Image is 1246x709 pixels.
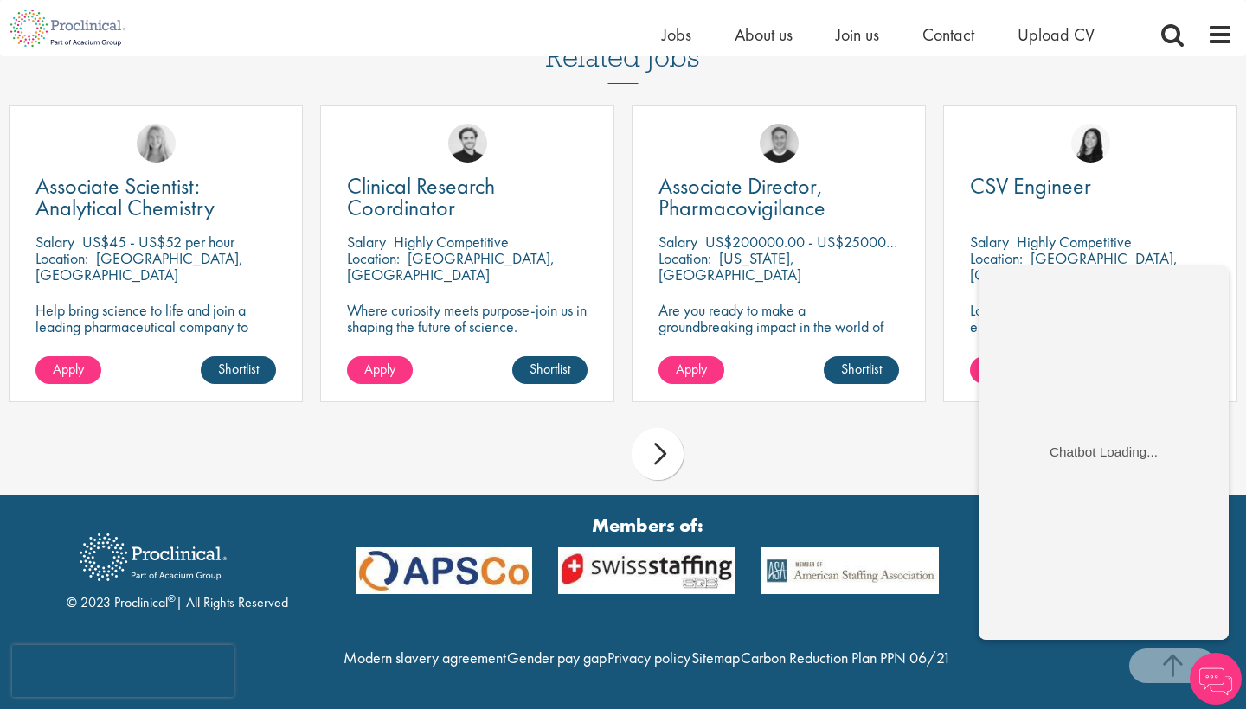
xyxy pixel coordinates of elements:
[824,356,899,384] a: Shortlist
[545,547,748,594] img: APSCo
[137,124,176,163] img: Shannon Briggs
[344,648,506,667] a: Modern slavery agreement
[347,176,588,219] a: Clinical Research Coordinator
[676,360,707,378] span: Apply
[347,248,555,284] p: [GEOGRAPHIC_DATA], [GEOGRAPHIC_DATA]
[347,248,400,268] span: Location:
[658,356,724,384] a: Apply
[836,23,879,46] a: Join us
[705,232,981,252] p: US$200000.00 - US$250000.00 per annum
[658,302,899,384] p: Are you ready to make a groundbreaking impact in the world of biotechnology? Join a growing compa...
[970,248,1023,268] span: Location:
[507,648,607,667] a: Gender pay gap
[970,248,1178,284] p: [GEOGRAPHIC_DATA], [GEOGRAPHIC_DATA]
[658,171,825,222] span: Associate Director, Pharmacovigilance
[356,512,940,539] strong: Members of:
[347,232,386,252] span: Salary
[53,360,84,378] span: Apply
[347,171,495,222] span: Clinical Research Coordinator
[67,521,288,613] div: © 2023 Proclinical | All Rights Reserved
[35,232,74,252] span: Salary
[201,356,276,384] a: Shortlist
[607,648,690,667] a: Privacy policy
[748,547,952,594] img: APSCo
[35,302,276,384] p: Help bring science to life and join a leading pharmaceutical company to play a key role in delive...
[658,176,899,219] a: Associate Director, Pharmacovigilance
[83,212,210,230] div: Chatbot Loading...
[658,248,801,284] p: [US_STATE], [GEOGRAPHIC_DATA]
[1017,232,1132,252] p: Highly Competitive
[662,23,691,46] a: Jobs
[35,248,243,284] p: [GEOGRAPHIC_DATA], [GEOGRAPHIC_DATA]
[35,176,276,219] a: Associate Scientist: Analytical Chemistry
[970,171,1091,201] span: CSV Engineer
[35,356,101,384] a: Apply
[364,360,395,378] span: Apply
[970,356,1036,384] a: Apply
[35,248,88,268] span: Location:
[970,232,1009,252] span: Salary
[67,521,240,593] img: Proclinical Recruitment
[741,648,951,667] a: Carbon Reduction Plan PPN 06/21
[82,232,234,252] p: US$45 - US$52 per hour
[658,248,711,268] span: Location:
[735,23,793,46] a: About us
[970,302,1211,351] p: Looking for a new role where engineering meets impact? This CSV Engineer role is calling your name!
[1190,653,1242,705] img: Chatbot
[1071,124,1110,163] img: Numhom Sudsok
[394,232,509,252] p: Highly Competitive
[922,23,974,46] a: Contact
[970,176,1211,197] a: CSV Engineer
[168,591,176,605] sup: ®
[347,302,588,335] p: Where curiosity meets purpose-join us in shaping the future of science.
[35,171,215,222] span: Associate Scientist: Analytical Chemistry
[448,124,487,163] img: Nico Kohlwes
[658,232,697,252] span: Salary
[632,428,684,480] div: next
[691,648,740,667] a: Sitemap
[343,547,546,594] img: APSCo
[347,356,413,384] a: Apply
[1018,23,1095,46] a: Upload CV
[12,645,234,697] iframe: reCAPTCHA
[512,356,588,384] a: Shortlist
[760,124,799,163] img: Bo Forsen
